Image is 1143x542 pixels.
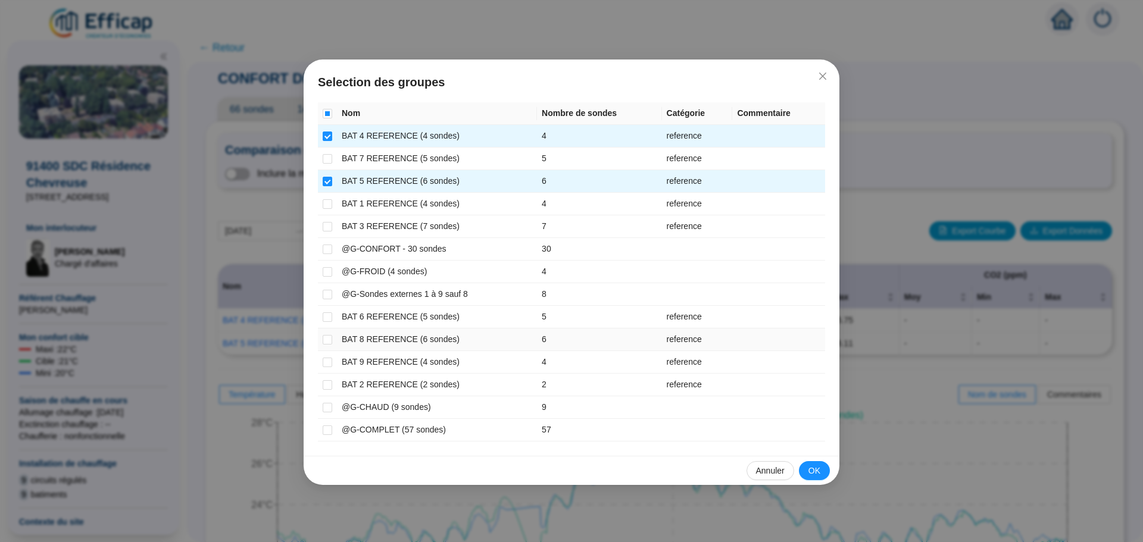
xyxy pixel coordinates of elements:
td: @G-FROID (4 sondes) [337,261,537,283]
span: OK [808,465,820,477]
td: @G-CONFORT - 30 sondes [337,238,537,261]
td: 30 [537,238,661,261]
td: 8 [537,283,661,306]
td: reference [662,215,733,238]
td: 9 [537,396,661,419]
td: BAT 9 REFERENCE (4 sondes) [337,351,537,374]
span: close [818,71,827,81]
td: 5 [537,306,661,328]
td: 4 [537,261,661,283]
td: 5 [537,148,661,170]
td: 2 [537,374,661,396]
td: 6 [537,170,661,193]
td: @G-COMPLET (57 sondes) [337,419,537,441]
td: 4 [537,193,661,215]
td: reference [662,148,733,170]
span: Selection des groupes [318,74,825,90]
td: BAT 1 REFERENCE (4 sondes) [337,193,537,215]
td: 4 [537,125,661,148]
td: reference [662,193,733,215]
td: 6 [537,328,661,351]
td: BAT 5 REFERENCE (6 sondes) [337,170,537,193]
td: BAT 6 REFERENCE (5 sondes) [337,306,537,328]
td: @G-Sondes externes 1 à 9 sauf 8 [337,283,537,306]
td: reference [662,328,733,351]
td: reference [662,306,733,328]
span: Fermer [813,71,832,81]
td: BAT 4 REFERENCE (4 sondes) [337,125,537,148]
td: BAT 3 REFERENCE (7 sondes) [337,215,537,238]
td: BAT 2 REFERENCE (2 sondes) [337,374,537,396]
th: Nombre de sondes [537,102,661,125]
td: 7 [537,215,661,238]
td: reference [662,374,733,396]
td: @G-CHAUD (9 sondes) [337,396,537,419]
button: OK [799,461,830,480]
td: reference [662,125,733,148]
span: Annuler [756,465,785,477]
th: Nom [337,102,537,125]
td: reference [662,351,733,374]
button: Annuler [747,461,794,480]
th: Commentaire [732,102,825,125]
th: Catégorie [662,102,733,125]
td: BAT 7 REFERENCE (5 sondes) [337,148,537,170]
td: 57 [537,419,661,441]
td: 4 [537,351,661,374]
button: Close [813,67,832,86]
td: BAT 8 REFERENCE (6 sondes) [337,328,537,351]
td: reference [662,170,733,193]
